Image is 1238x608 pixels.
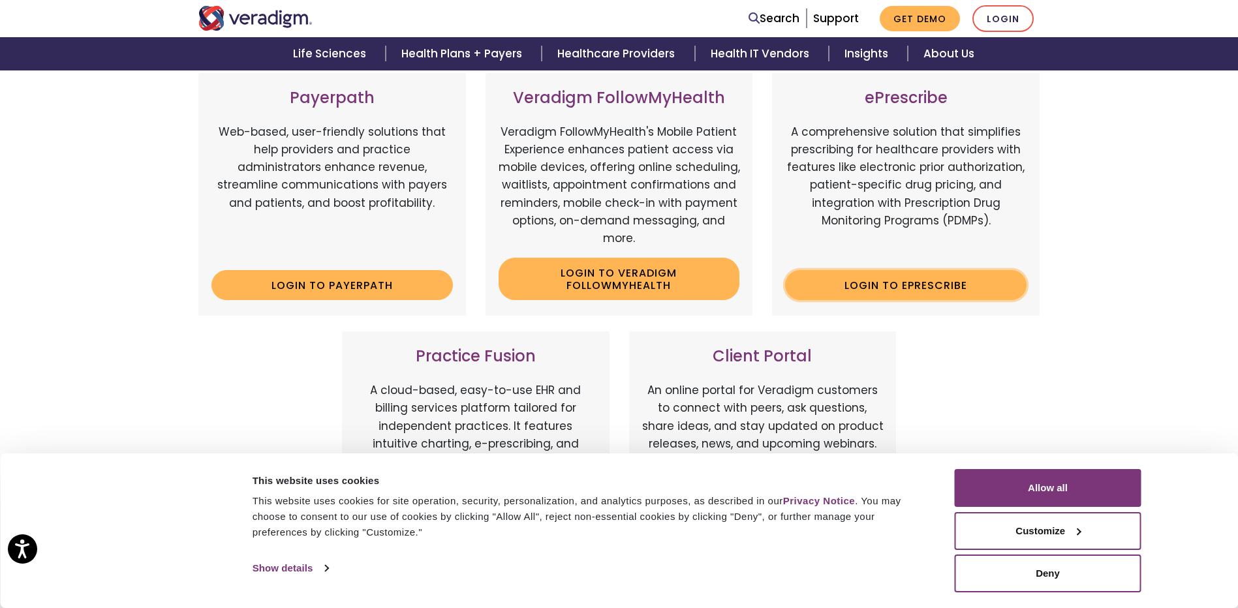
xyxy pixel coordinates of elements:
[355,382,596,488] p: A cloud-based, easy-to-use EHR and billing services platform tailored for independent practices. ...
[355,347,596,366] h3: Practice Fusion
[277,37,386,70] a: Life Sciences
[386,37,542,70] a: Health Plans + Payers
[499,258,740,300] a: Login to Veradigm FollowMyHealth
[829,37,908,70] a: Insights
[785,89,1027,108] h3: ePrescribe
[642,347,884,366] h3: Client Portal
[749,10,799,27] a: Search
[211,89,453,108] h3: Payerpath
[642,382,884,488] p: An online portal for Veradigm customers to connect with peers, ask questions, share ideas, and st...
[211,270,453,300] a: Login to Payerpath
[542,37,694,70] a: Healthcare Providers
[908,37,990,70] a: About Us
[813,10,859,26] a: Support
[880,6,960,31] a: Get Demo
[253,493,925,540] div: This website uses cookies for site operation, security, personalization, and analytics purposes, ...
[972,5,1034,32] a: Login
[499,89,740,108] h3: Veradigm FollowMyHealth
[955,555,1141,592] button: Deny
[253,558,328,578] a: Show details
[955,469,1141,507] button: Allow all
[785,123,1027,260] p: A comprehensive solution that simplifies prescribing for healthcare providers with features like ...
[695,37,829,70] a: Health IT Vendors
[955,512,1141,550] button: Customize
[783,495,855,506] a: Privacy Notice
[499,123,740,247] p: Veradigm FollowMyHealth's Mobile Patient Experience enhances patient access via mobile devices, o...
[198,6,313,31] img: Veradigm logo
[785,270,1027,300] a: Login to ePrescribe
[987,514,1222,592] iframe: Drift Chat Widget
[253,473,925,489] div: This website uses cookies
[211,123,453,260] p: Web-based, user-friendly solutions that help providers and practice administrators enhance revenu...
